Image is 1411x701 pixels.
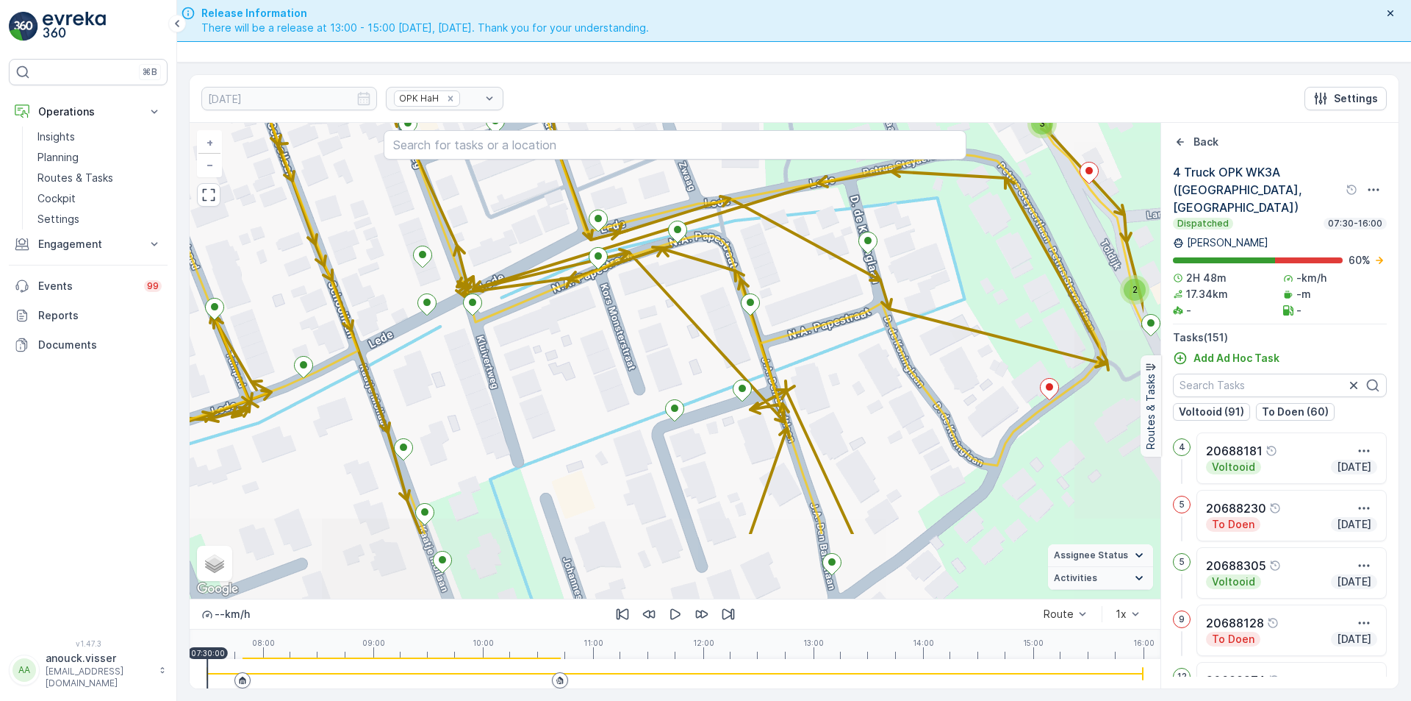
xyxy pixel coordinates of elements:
[9,639,168,648] span: v 1.47.3
[46,651,151,666] p: anouck.visser
[198,154,220,176] a: Zoom Out
[198,132,220,154] a: Zoom In
[1179,441,1185,453] p: 4
[1334,91,1378,106] p: Settings
[1210,517,1256,532] p: To Doen
[1187,235,1268,250] p: [PERSON_NAME]
[193,580,242,599] img: Google
[1179,556,1185,568] p: 5
[1027,109,1057,138] div: 3
[1335,460,1373,474] p: [DATE]
[32,168,168,188] a: Routes & Tasks
[201,6,649,21] span: Release Information
[38,104,138,119] p: Operations
[38,308,162,323] p: Reports
[384,130,966,160] input: Search for tasks or a location
[1268,675,1280,686] div: Help Tooltip Icon
[1210,632,1256,647] p: To Doen
[1173,163,1343,216] p: 4 Truck OPK WK3A ([GEOGRAPHIC_DATA], [GEOGRAPHIC_DATA])
[1349,253,1371,268] p: 60 %
[32,188,168,209] a: Cockpit
[1054,572,1097,584] span: Activities
[37,212,79,227] p: Settings
[1044,608,1074,620] div: Route
[1173,135,1218,149] a: Back
[1023,638,1044,647] p: 15:00
[12,658,36,682] div: AA
[1186,303,1191,318] p: -
[32,147,168,168] a: Planning
[198,547,231,580] a: Layers
[1179,613,1185,625] p: 9
[143,66,157,78] p: ⌘B
[207,136,213,149] span: +
[1173,403,1250,421] button: Voltooid (91)
[1173,351,1279,366] a: Add Ad Hoc Task
[1267,617,1279,629] div: Help Tooltip Icon
[1120,275,1149,305] div: 2
[693,638,714,647] p: 12:00
[1210,460,1257,474] p: Voltooid
[37,191,76,206] p: Cockpit
[584,638,603,647] p: 11:00
[1335,632,1373,647] p: [DATE]
[9,97,168,127] button: Operations
[1186,271,1227,285] p: 2H 48m
[193,580,242,599] a: Open this area in Google Maps (opens a new window)
[1133,638,1155,647] p: 16:00
[201,87,377,110] input: dd/mm/yyyy
[46,666,151,689] p: [EMAIL_ADDRESS][DOMAIN_NAME]
[38,338,162,352] p: Documents
[38,237,138,252] p: Engagement
[37,171,113,185] p: Routes & Tasks
[1326,218,1384,229] p: 07:30-16:00
[9,12,38,41] img: logo
[191,649,225,658] p: 07:30:00
[1116,608,1127,620] div: 1x
[1039,118,1045,129] span: 3
[32,127,168,147] a: Insights
[1048,544,1153,567] summary: Assignee Status
[252,638,275,647] p: 08:00
[473,638,494,647] p: 10:00
[1206,672,1265,689] p: 20688274
[362,638,385,647] p: 09:00
[1206,557,1266,574] p: 20688305
[1193,135,1218,149] p: Back
[1173,330,1387,345] p: Tasks ( 151 )
[32,209,168,229] a: Settings
[1193,351,1279,366] p: Add Ad Hoc Task
[37,150,79,165] p: Planning
[1206,442,1263,460] p: 20688181
[38,279,135,293] p: Events
[1143,374,1158,449] p: Routes & Tasks
[1176,218,1230,229] p: Dispatched
[1304,87,1387,110] button: Settings
[1256,403,1335,421] button: To Doen (60)
[1335,574,1373,589] p: [DATE]
[913,638,934,647] p: 14:00
[1296,271,1326,285] p: -km/h
[1262,405,1329,419] p: To Doen (60)
[1177,671,1187,683] p: 12
[1132,284,1138,295] span: 2
[201,21,649,35] span: There will be a release at 13:00 - 15:00 [DATE], [DATE]. Thank you for your understanding.
[1335,517,1373,532] p: [DATE]
[803,638,824,647] p: 13:00
[1269,560,1281,572] div: Help Tooltip Icon
[1296,287,1311,302] p: -m
[1206,499,1266,517] p: 20688230
[9,651,168,689] button: AAanouck.visser[EMAIL_ADDRESS][DOMAIN_NAME]
[37,129,75,144] p: Insights
[1173,374,1387,397] input: Search Tasks
[1179,499,1185,510] p: 5
[1296,303,1302,318] p: -
[1265,445,1277,457] div: Help Tooltip Icon
[207,158,214,171] span: −
[1179,405,1244,419] p: Voltooid (91)
[1206,614,1264,632] p: 20688128
[1186,287,1228,302] p: 17.34km
[43,12,106,41] img: logo_light-DOdMpM7g.png
[1269,502,1281,514] div: Help Tooltip Icon
[1210,574,1257,589] p: Voltooid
